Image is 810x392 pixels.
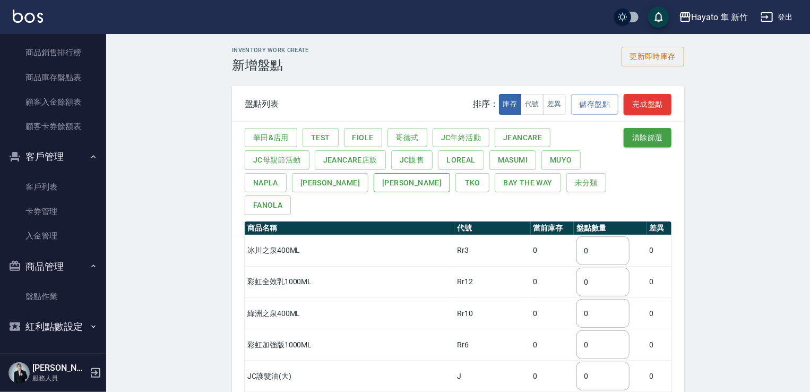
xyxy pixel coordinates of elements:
[4,284,102,309] a: 盤點作業
[647,361,671,392] td: 0
[454,221,530,235] th: 代號
[531,361,574,392] td: 0
[438,150,484,170] button: Loreal
[473,99,499,109] span: 排序：
[13,10,43,23] img: Logo
[4,253,102,280] button: 商品管理
[647,221,671,235] th: 差異
[489,150,536,170] button: Masumi
[531,298,574,329] td: 0
[622,47,684,66] button: 更新即時庫存
[245,99,279,109] div: 盤點列表
[387,128,427,148] button: 哥德式
[495,173,561,193] button: BAY THE WAY
[574,221,647,235] th: 盤點數量
[245,235,454,266] td: 冰川之泉400ML
[571,94,619,115] button: 儲存盤點
[32,363,87,373] h5: [PERSON_NAME]
[454,298,530,329] td: Rr10
[521,94,544,115] button: 代號
[454,235,530,266] td: Rr3
[232,58,309,73] h3: 新增盤點
[4,90,102,114] a: 顧客入金餘額表
[4,40,102,65] a: 商品銷售排行榜
[391,150,433,170] button: JC販售
[4,143,102,171] button: 客戶管理
[455,173,489,193] button: TKO
[374,173,450,193] button: [PERSON_NAME]
[531,266,574,297] td: 0
[624,94,671,115] button: 完成盤點
[4,175,102,199] a: 客戶列表
[292,173,368,193] button: [PERSON_NAME]
[4,114,102,139] a: 顧客卡券餘額表
[245,128,297,148] button: 華田&店用
[245,298,454,329] td: 綠洲之泉400ML
[648,6,669,28] button: save
[245,221,454,235] th: 商品名稱
[647,266,671,297] td: 0
[675,6,752,28] button: Hayato 隼 新竹
[531,235,574,266] td: 0
[531,221,574,235] th: 當前庫存
[541,150,581,170] button: MUYO
[245,173,287,193] button: Napla
[647,329,671,361] td: 0
[692,11,748,24] div: Hayato 隼 新竹
[566,173,606,193] button: 未分類
[344,128,382,148] button: Fiole
[4,199,102,224] a: 卡券管理
[303,128,339,148] button: Test
[232,47,309,54] h2: Inventory Work Create
[245,195,291,215] button: fanola
[245,150,309,170] button: JC母親節活動
[245,329,454,361] td: 彩虹加強版1000ML
[756,7,797,27] button: 登出
[245,266,454,297] td: 彩虹全效乳1000ML
[647,298,671,329] td: 0
[4,313,102,340] button: 紅利點數設定
[624,128,671,148] button: 清除篩選
[315,150,386,170] button: JeanCare店販
[8,362,30,384] img: Person
[454,266,530,297] td: Rr12
[499,94,522,115] button: 庫存
[495,128,550,148] button: JeanCare
[647,235,671,266] td: 0
[531,329,574,361] td: 0
[433,128,489,148] button: JC年終活動
[4,224,102,248] a: 入金管理
[245,361,454,392] td: JC護髮油(大)
[454,329,530,361] td: Rr6
[543,94,566,115] button: 差異
[4,65,102,90] a: 商品庫存盤點表
[454,361,530,392] td: J
[32,373,87,383] p: 服務人員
